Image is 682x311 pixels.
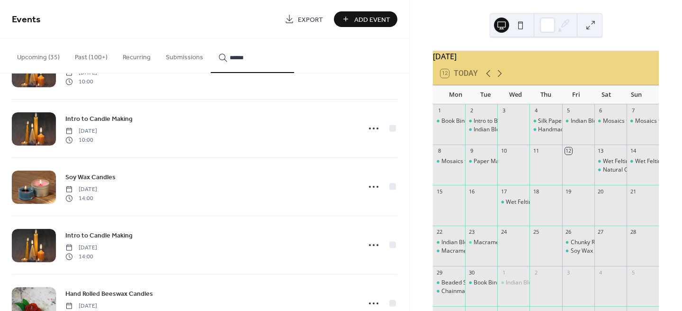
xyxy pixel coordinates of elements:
div: 1 [436,107,443,114]
div: 28 [629,229,637,236]
div: 18 [532,188,539,195]
div: Wet Felting - Pots & Bowls [603,157,671,165]
span: Export [298,15,323,25]
div: Mosaics for Beginners [603,117,662,125]
div: Mosaics for Beginners [594,117,627,125]
span: [DATE] [65,127,97,136]
div: 23 [468,229,475,236]
div: 21 [629,188,637,195]
div: Macrame Plant Hanger [441,247,503,255]
div: Fri [561,85,591,104]
div: 3 [500,107,507,114]
div: Intro to Beaded Jewellery [465,117,497,125]
span: Soy Wax Candles [65,173,116,183]
a: Soy Wax Candles [65,172,116,183]
div: Indian Block Printing [571,117,624,125]
div: Book Binding - Casebinding [441,117,513,125]
div: 15 [436,188,443,195]
div: 3 [565,269,572,276]
div: 16 [468,188,475,195]
div: Sat [591,85,621,104]
div: Indian Block Printing [497,279,529,287]
div: 30 [468,269,475,276]
button: Upcoming (35) [9,38,67,72]
div: 4 [532,107,539,114]
div: 2 [532,269,539,276]
span: Hand Rolled Beeswax Candles [65,289,153,299]
button: Past (100+) [67,38,115,72]
span: 14:00 [65,194,97,202]
div: Chainmaille - Helmweave [441,287,509,295]
button: Recurring [115,38,158,72]
span: Intro to Candle Making [65,114,133,124]
div: [DATE] [433,51,659,62]
div: Macrame Plant Hanger [433,247,465,255]
div: Silk Paper Making [529,117,562,125]
div: Soy Wax Candles [562,247,594,255]
div: 4 [597,269,604,276]
button: Submissions [158,38,211,72]
span: 10:00 [65,77,97,86]
span: Events [12,10,41,29]
span: 14:00 [65,252,97,261]
div: Indian Block Printing [562,117,594,125]
span: [DATE] [65,244,97,252]
div: Mon [440,85,471,104]
div: 11 [532,147,539,155]
div: Beaded Snowflake [441,279,490,287]
div: Indian Block Printing [474,126,527,134]
div: 5 [565,107,572,114]
div: 7 [629,107,637,114]
div: Handmade Recycled Paper [529,126,562,134]
div: 25 [532,229,539,236]
div: Wet Felting - Flowers [506,198,560,206]
div: Mosaics for Beginners [441,157,501,165]
div: Silk Paper Making [538,117,585,125]
div: 9 [468,147,475,155]
div: Mosaics for Beginners [433,157,465,165]
div: Indian Block Printing [465,126,497,134]
div: Paper Marbling [474,157,514,165]
div: Wet Felting - Pots & Bowls [594,157,627,165]
div: Mosaics for Beginners [627,117,659,125]
div: Soy Wax Candles [571,247,616,255]
div: 13 [597,147,604,155]
div: 26 [565,229,572,236]
div: Intro to Beaded Jewellery [474,117,539,125]
a: Intro to Candle Making [65,230,133,241]
div: Natural Cold Process Soap Making [594,166,627,174]
div: Wet Felting - Flowers [497,198,529,206]
div: Indian Block Printing [441,238,495,247]
div: 17 [500,188,507,195]
div: Chunky Rope Necklace [562,238,594,247]
span: Intro to Candle Making [65,231,133,241]
span: [DATE] [65,185,97,194]
div: 14 [629,147,637,155]
div: Book Binding - Casebinding [474,279,546,287]
span: 10:00 [65,136,97,144]
div: 6 [597,107,604,114]
div: Sun [621,85,651,104]
div: Beaded Snowflake [433,279,465,287]
div: 27 [597,229,604,236]
div: Book Binding - Casebinding [465,279,497,287]
a: Add Event [334,11,397,27]
a: Intro to Candle Making [65,113,133,124]
div: Wet Felting - Pots & Bowls [627,157,659,165]
div: 1 [500,269,507,276]
div: 8 [436,147,443,155]
div: 22 [436,229,443,236]
a: Hand Rolled Beeswax Candles [65,288,153,299]
div: Book Binding - Casebinding [433,117,465,125]
span: Add Event [354,15,390,25]
div: Handmade Recycled Paper [538,126,609,134]
div: Paper Marbling [465,157,497,165]
div: 5 [629,269,637,276]
div: 29 [436,269,443,276]
div: 10 [500,147,507,155]
div: 24 [500,229,507,236]
div: Indian Block Printing [506,279,559,287]
a: Export [278,11,330,27]
div: Tue [471,85,501,104]
div: 2 [468,107,475,114]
